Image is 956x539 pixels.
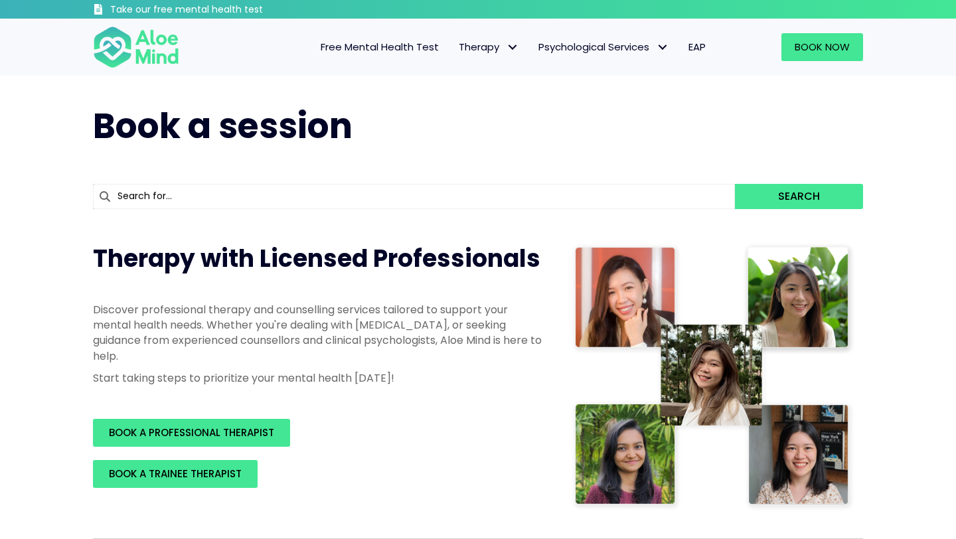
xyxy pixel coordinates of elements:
a: BOOK A TRAINEE THERAPIST [93,460,258,488]
img: Aloe mind Logo [93,25,179,69]
a: Book Now [781,33,863,61]
p: Discover professional therapy and counselling services tailored to support your mental health nee... [93,302,544,364]
span: Psychological Services: submenu [653,38,672,57]
span: BOOK A TRAINEE THERAPIST [109,467,242,481]
span: Free Mental Health Test [321,40,439,54]
span: Book a session [93,102,353,150]
span: Psychological Services [538,40,669,54]
span: Book Now [795,40,850,54]
a: Free Mental Health Test [311,33,449,61]
p: Start taking steps to prioritize your mental health [DATE]! [93,370,544,386]
a: TherapyTherapy: submenu [449,33,528,61]
a: Psychological ServicesPsychological Services: submenu [528,33,678,61]
h3: Take our free mental health test [110,3,334,17]
a: EAP [678,33,716,61]
a: Take our free mental health test [93,3,334,19]
img: Therapist collage [571,242,855,512]
span: Therapy with Licensed Professionals [93,242,540,275]
span: BOOK A PROFESSIONAL THERAPIST [109,425,274,439]
span: Therapy [459,40,518,54]
span: Therapy: submenu [503,38,522,57]
a: BOOK A PROFESSIONAL THERAPIST [93,419,290,447]
button: Search [735,184,863,209]
span: EAP [688,40,706,54]
nav: Menu [197,33,716,61]
input: Search for... [93,184,735,209]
